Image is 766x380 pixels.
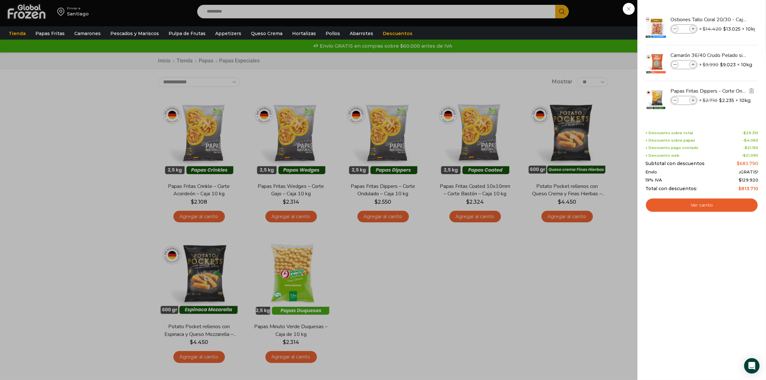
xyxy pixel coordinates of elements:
[645,198,758,213] a: Ver carrito
[699,60,752,69] span: × × 10kg
[107,27,162,40] a: Pescados y Mariscos
[670,88,747,95] a: Papas Fritas Dippers - Corte Ondulado - Caja 10 kg
[739,170,758,175] span: ¡GRATIS!
[748,87,755,95] a: Eliminar Papas Fritas Dippers - Corte Ondulado - Caja 10 kg del carrito
[5,27,29,40] a: Tienda
[743,146,758,150] span: -
[719,97,734,104] bdi: 2.235
[645,161,705,166] span: Subtotal con descuentos
[703,62,706,68] span: $
[739,177,742,182] span: $
[346,27,376,40] a: Abarrotes
[645,178,662,183] span: 19% IVA
[645,146,698,150] span: + Descuento pago contado
[745,145,758,150] bdi: 21.150
[742,131,758,135] span: -
[745,145,747,150] span: $
[743,153,758,158] bdi: 21.090
[645,186,697,191] span: Total con descuentos:
[743,138,758,143] span: -
[738,186,741,191] span: $
[744,358,760,374] div: Open Intercom Messenger
[723,26,741,32] bdi: 13.025
[738,186,758,191] bdi: 813.710
[165,27,209,40] a: Pulpa de Frutas
[32,27,68,40] a: Papas Fritas
[744,138,747,143] span: $
[699,24,757,33] span: × × 10kg
[679,97,689,104] input: Product quantity
[739,177,758,182] span: 129.920
[645,131,693,135] span: + Descuento sobre total
[743,131,758,135] bdi: 29.310
[289,27,319,40] a: Hortalizas
[699,96,751,105] span: × × 10kg
[212,27,245,40] a: Appetizers
[723,26,726,32] span: $
[322,27,343,40] a: Pollos
[749,88,754,94] img: Eliminar Papas Fritas Dippers - Corte Ondulado - Caja 10 kg del carrito
[645,170,657,175] span: Envío
[71,27,104,40] a: Camarones
[720,61,723,68] span: $
[737,161,758,166] bdi: 683.790
[720,61,736,68] bdi: 9.023
[248,27,286,40] a: Queso Crema
[703,62,718,68] bdi: 9.990
[703,26,722,32] bdi: 14.420
[380,27,416,40] a: Descuentos
[703,97,706,103] span: $
[744,138,758,143] bdi: 4.060
[703,26,706,32] span: $
[743,153,746,158] span: $
[679,61,689,68] input: Product quantity
[645,138,695,143] span: + Descuento sobre papas
[737,161,740,166] span: $
[679,25,689,32] input: Product quantity
[742,153,758,158] span: -
[645,153,679,158] span: + Descuento web
[719,97,722,104] span: $
[670,52,747,59] a: Camarón 36/40 Crudo Pelado sin Vena - Gold - Caja 10 kg
[670,16,747,23] a: Ostiones Tallo Coral 20/30 - Caja 10 kg
[743,131,746,135] span: $
[703,97,717,103] bdi: 2.710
